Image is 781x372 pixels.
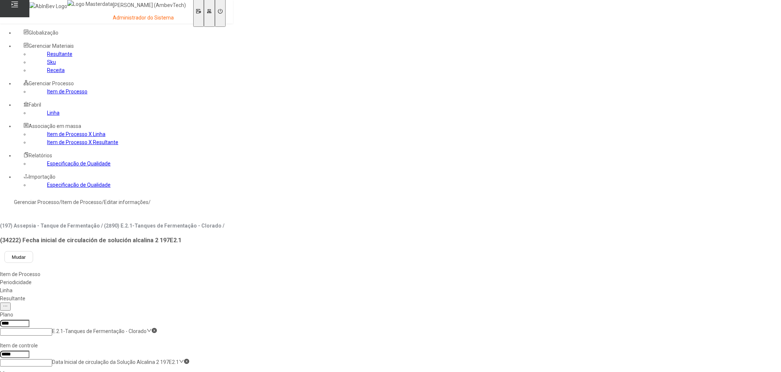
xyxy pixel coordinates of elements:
a: Especificação de Qualidade [47,161,111,167]
a: Item de Processo X Resultante [47,139,118,145]
span: Gerenciar Materiais [29,43,74,49]
a: Resultante [47,51,72,57]
span: Mudar [12,254,26,260]
a: Editar informações [104,199,148,205]
button: Mudar [4,251,33,263]
span: Gerenciar Processo [29,81,74,86]
a: Item de Processo [61,199,102,205]
span: Associação em massa [29,123,81,129]
a: Item de Processo X Linha [47,131,105,137]
span: Relatórios [29,153,52,158]
a: Gerenciar Processo [14,199,59,205]
nz-select-item: E.2.1-Tanques de Fermentação - Clorado [52,328,147,334]
nz-breadcrumb-separator: / [59,199,61,205]
nz-select-item: Data Inicial de circulação da Solução Alcalina 2 197E2.1 [52,359,179,365]
a: Especificação de Qualidade [47,182,111,188]
span: Fabril [29,102,41,108]
span: Globalização [29,30,58,36]
img: AbInBev Logo [29,2,67,10]
p: [PERSON_NAME] (AmbevTech) [113,2,186,9]
a: Item de Processo [47,89,87,94]
a: Linha [47,110,60,116]
nz-breadcrumb-separator: / [102,199,104,205]
a: Sku [47,59,56,65]
nz-breadcrumb-separator: / [148,199,151,205]
p: Administrador do Sistema [113,14,186,22]
a: Receita [47,67,65,73]
span: Importação [29,174,55,180]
